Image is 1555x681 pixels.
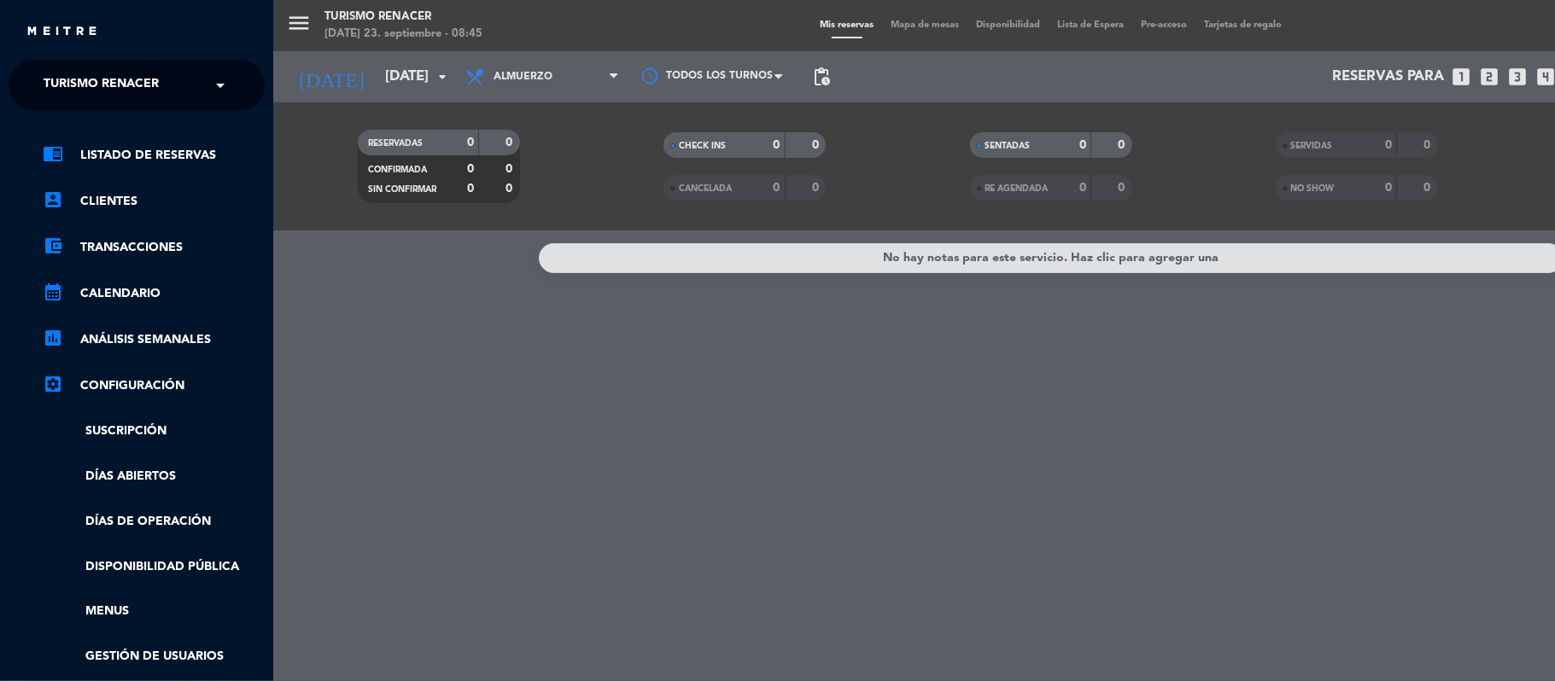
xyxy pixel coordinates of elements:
a: Días abiertos [43,467,265,486]
i: account_balance_wallet [43,236,63,256]
img: MEITRE [26,26,98,38]
a: Gestión de usuarios [43,647,265,666]
a: assessmentANÁLISIS SEMANALES [43,329,265,350]
a: chrome_reader_modeListado de Reservas [43,145,265,166]
a: Menus [43,602,265,621]
a: calendar_monthCalendario [43,283,265,304]
a: account_boxClientes [43,191,265,212]
a: account_balance_walletTransacciones [43,237,265,258]
i: calendar_month [43,282,63,302]
i: account_box [43,189,63,210]
a: Disponibilidad pública [43,557,265,577]
a: Configuración [43,375,265,396]
i: chrome_reader_mode [43,143,63,164]
a: Días de Operación [43,512,265,532]
i: assessment [43,328,63,348]
span: Turismo Renacer [44,67,159,103]
i: settings_applications [43,374,63,394]
a: Suscripción [43,422,265,441]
